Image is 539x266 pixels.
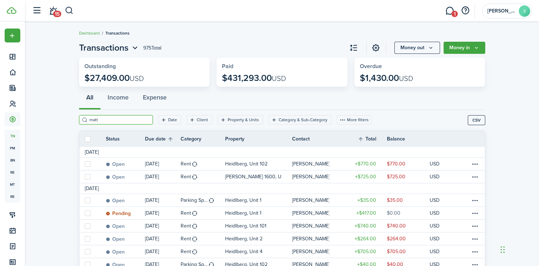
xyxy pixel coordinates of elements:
[292,245,344,258] a: [PERSON_NAME]
[5,142,20,154] span: pm
[181,232,225,245] a: Rent
[105,30,130,36] span: Transactions
[106,232,145,245] a: Open
[272,73,286,84] span: USD
[225,173,281,180] p: [PERSON_NAME] 1600, Unit 8
[106,220,145,232] a: Open
[181,220,225,232] a: Rent
[387,196,403,204] table-amount-description: $35.00
[145,207,181,219] a: [DATE]
[387,158,429,170] a: $770.00
[429,207,449,219] a: USD
[292,236,330,242] table-profile-info-text: [PERSON_NAME]
[387,209,400,217] table-amount-description: $0.00
[106,162,125,167] status: Open
[344,245,387,258] a: $705.00
[429,222,439,230] p: USD
[357,135,387,143] th: Sort
[5,178,20,190] a: mt
[429,173,439,180] p: USD
[106,236,125,242] status: Open
[145,135,181,143] th: Sort
[79,41,140,54] button: Open menu
[225,160,268,168] p: Heidlberg, Unit 102
[197,117,208,123] filter-tag-label: Client
[145,209,159,217] p: [DATE]
[387,222,405,230] table-amount-description: $740.00
[181,170,225,183] a: Rent
[181,222,191,230] table-info-title: Rent
[387,248,405,255] table-amount-description: $705.00
[344,220,387,232] a: $740.00
[357,196,376,204] table-amount-title: $35.00
[387,245,429,258] a: $705.00
[443,2,456,20] a: Messaging
[181,245,225,258] a: Rent
[145,194,181,206] a: [DATE]
[498,232,534,266] iframe: Chat Widget
[106,198,125,204] status: Open
[145,248,159,255] p: [DATE]
[344,170,387,183] a: $725.00
[145,245,181,258] a: [DATE]
[394,42,440,54] button: Open menu
[106,224,125,229] status: Open
[292,194,344,206] a: [PERSON_NAME]
[444,42,485,54] button: Open menu
[387,232,429,245] a: $264.00
[181,135,225,143] th: Category
[292,207,344,219] a: [PERSON_NAME]
[158,115,181,124] filter-tag: Open filter
[292,232,344,245] a: [PERSON_NAME]
[143,44,161,52] header-page-total: 975 Total
[5,130,20,142] a: tn
[225,235,263,242] p: Heidlberg, Unit 2
[225,220,292,232] a: Heidlberg, Unit 101
[292,135,344,143] th: Contact
[53,11,61,17] span: 15
[387,135,429,143] th: Balance
[218,115,263,124] filter-tag: Open filter
[145,220,181,232] a: [DATE]
[429,196,439,204] p: USD
[225,245,292,258] a: Heidlberg, Unit 4
[145,222,159,230] p: [DATE]
[5,190,20,203] a: re
[387,170,429,183] a: $725.00
[5,166,20,178] a: re
[145,158,181,170] a: [DATE]
[79,148,104,156] td: [DATE]
[344,158,387,170] a: $770.00
[222,63,342,70] widget-stats-title: Paid
[429,170,449,183] a: USD
[225,170,292,183] a: [PERSON_NAME] 1600, Unit 8
[106,207,145,219] a: Pending
[225,194,292,206] a: Heidlberg, Unit 1
[292,158,344,170] a: [PERSON_NAME]
[429,209,439,217] p: USD
[181,194,225,206] a: Parking Space
[30,4,43,17] button: Open sidebar
[360,73,413,83] p: $1,430.00
[292,223,330,229] table-profile-info-text: [PERSON_NAME]
[181,196,208,204] table-info-title: Parking Space
[106,158,145,170] a: Open
[187,115,212,124] filter-tag: Open filter
[225,209,261,217] p: Heidlberg, Unit 1
[79,41,140,54] button: Transactions
[519,5,530,17] avatar-text: S
[429,245,449,258] a: USD
[181,158,225,170] a: Rent
[106,174,125,180] status: Open
[181,248,191,255] table-info-title: Rent
[100,88,136,110] button: Income
[106,194,145,206] a: Open
[292,220,344,232] a: [PERSON_NAME]
[292,174,330,180] table-profile-info-text: [PERSON_NAME]
[79,30,100,36] a: Dashboard
[181,209,191,217] table-info-title: Rent
[387,235,405,242] table-amount-description: $264.00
